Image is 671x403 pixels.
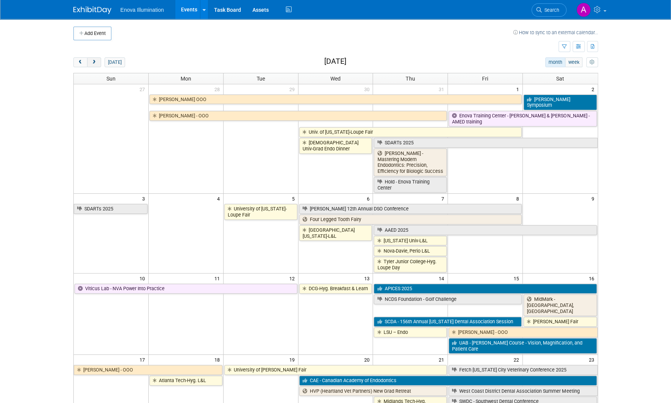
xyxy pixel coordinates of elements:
[374,257,447,272] a: Tyler Junior College-Hyg. Loupe Day
[366,194,373,203] span: 6
[289,273,298,283] span: 12
[75,284,297,294] a: Viticus Lab - NVA Power Into Practice
[513,355,522,364] span: 22
[74,204,148,214] a: SDARTs 2025
[257,76,265,82] span: Tue
[523,317,596,327] a: [PERSON_NAME] Fair
[449,111,596,126] a: Enova Training Center - [PERSON_NAME] & [PERSON_NAME] - AMED training
[299,127,522,137] a: Univ. of [US_STATE]-Loupe Fair
[588,355,598,364] span: 23
[565,57,582,67] button: week
[299,138,372,153] a: [DEMOGRAPHIC_DATA] Univ-Grad Endo Dinner
[374,246,447,256] a: Nova-Davie, Perio L&L
[181,76,191,82] span: Mon
[513,273,522,283] span: 15
[406,76,415,82] span: Thu
[224,365,447,375] a: University of [PERSON_NAME] Fair
[149,376,222,386] a: Atlanta Tech-Hyg. L&L
[324,57,346,66] h2: [DATE]
[576,3,591,17] img: Abby Nelson
[591,84,598,94] span: 2
[449,338,596,354] a: UAB - [PERSON_NAME] Course - Vision, Magnification, and Patient Care
[106,76,116,82] span: Sun
[214,84,223,94] span: 28
[542,7,559,13] span: Search
[374,294,522,304] a: NCDS Foundation - Golf Challenge
[591,194,598,203] span: 9
[299,386,447,396] a: HVP (Heartland Vet Partners) New Grad Retreat
[73,57,87,67] button: prev
[374,138,597,148] a: SDARTs 2025
[149,111,447,121] a: [PERSON_NAME] - OOO
[105,57,125,67] button: [DATE]
[363,355,373,364] span: 20
[438,273,447,283] span: 14
[441,194,447,203] span: 7
[299,215,522,224] a: Four Legged Tooth Fairy
[482,76,488,82] span: Fri
[149,95,522,104] a: [PERSON_NAME] OOO
[299,376,597,386] a: CAE - Canadian Academy of Endodontics
[289,355,298,364] span: 19
[374,149,447,176] a: [PERSON_NAME] - Mastering Modern Endodontics: Precision, Efficiency for Biologic Success
[588,273,598,283] span: 16
[556,76,564,82] span: Sat
[438,84,447,94] span: 31
[586,57,598,67] button: myCustomButton
[374,327,447,337] a: LSU – Endo
[545,57,565,67] button: month
[214,355,223,364] span: 18
[513,30,598,35] a: How to sync to an external calendar...
[449,365,597,375] a: Fetch [US_STATE] City Veterinary Conference 2025
[224,204,297,220] a: University of [US_STATE]-Loupe Fair
[590,60,595,65] i: Personalize Calendar
[516,84,522,94] span: 1
[74,365,222,375] a: [PERSON_NAME] - OOO
[299,204,522,214] a: [PERSON_NAME] 12th Annual DSO Conference
[141,194,148,203] span: 3
[363,84,373,94] span: 30
[299,284,372,294] a: DCG-Hyg. Breakfast & Learn
[139,273,148,283] span: 10
[374,284,596,294] a: APICES 2025
[374,236,447,246] a: [US_STATE] Univ-L&L
[516,194,522,203] span: 8
[73,6,111,14] img: ExhibitDay
[299,225,372,241] a: [GEOGRAPHIC_DATA][US_STATE]-L&L
[216,194,223,203] span: 4
[374,317,522,327] a: SCDA - 156th Annual [US_STATE] Dental Association Session
[449,327,597,337] a: [PERSON_NAME] - OOO
[139,355,148,364] span: 17
[374,177,447,193] a: Hold - Enova Training Center
[363,273,373,283] span: 13
[87,57,101,67] button: next
[374,225,596,235] a: AAED 2025
[523,294,596,316] a: MidMark - [GEOGRAPHIC_DATA], [GEOGRAPHIC_DATA]
[291,194,298,203] span: 5
[449,386,597,396] a: West Coast District Dental Association Summer Meeting
[523,95,596,110] a: [PERSON_NAME] Symposium
[73,27,111,40] button: Add Event
[438,355,447,364] span: 21
[531,3,566,17] a: Search
[121,7,164,13] span: Enova Illumination
[330,76,341,82] span: Wed
[214,273,223,283] span: 11
[289,84,298,94] span: 29
[139,84,148,94] span: 27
